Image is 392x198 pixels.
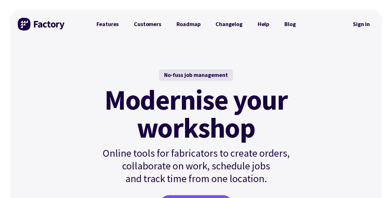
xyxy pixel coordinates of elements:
[89,18,303,31] nav: Primary Navigation
[126,18,169,31] a: Customers
[169,18,208,31] a: Roadmap
[89,18,127,31] a: Features
[159,69,233,81] div: No-fuss job management
[349,17,374,31] nav: Secondary Navigation
[277,18,303,31] a: Blog
[208,18,250,31] a: Changelog
[349,17,374,31] a: Sign in
[18,18,65,31] img: Factory
[89,147,303,185] p: Online tools for fabricators to create orders, collaborate on work, schedule jobs and track time ...
[104,86,288,142] mark: Modernise your workshop
[250,18,277,31] a: Help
